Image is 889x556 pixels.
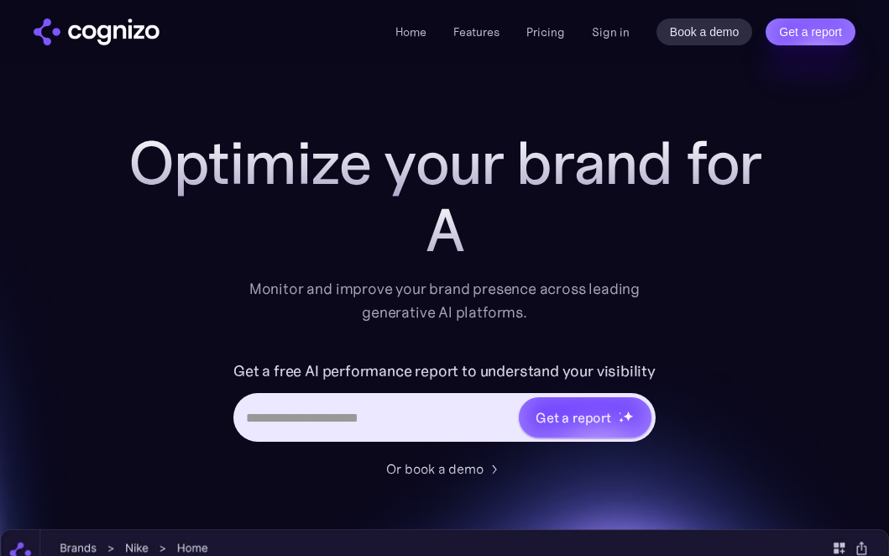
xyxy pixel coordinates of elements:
a: home [34,18,159,45]
div: Get a report [536,407,611,427]
a: Or book a demo [386,459,504,479]
a: Get a report [766,18,855,45]
div: Monitor and improve your brand presence across leading generative AI platforms. [238,277,651,324]
img: star [623,411,634,422]
label: Get a free AI performance report to understand your visibility [233,358,656,385]
a: Features [453,24,499,39]
img: star [619,417,625,423]
div: Or book a demo [386,459,484,479]
a: Home [395,24,426,39]
img: cognizo logo [34,18,159,45]
img: star [619,412,621,414]
a: Get a reportstarstarstar [517,396,653,439]
a: Sign in [592,22,630,42]
div: A [109,197,781,264]
a: Pricing [526,24,565,39]
form: Hero URL Input Form [233,358,656,450]
a: Book a demo [656,18,753,45]
h1: Optimize your brand for [109,129,781,197]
